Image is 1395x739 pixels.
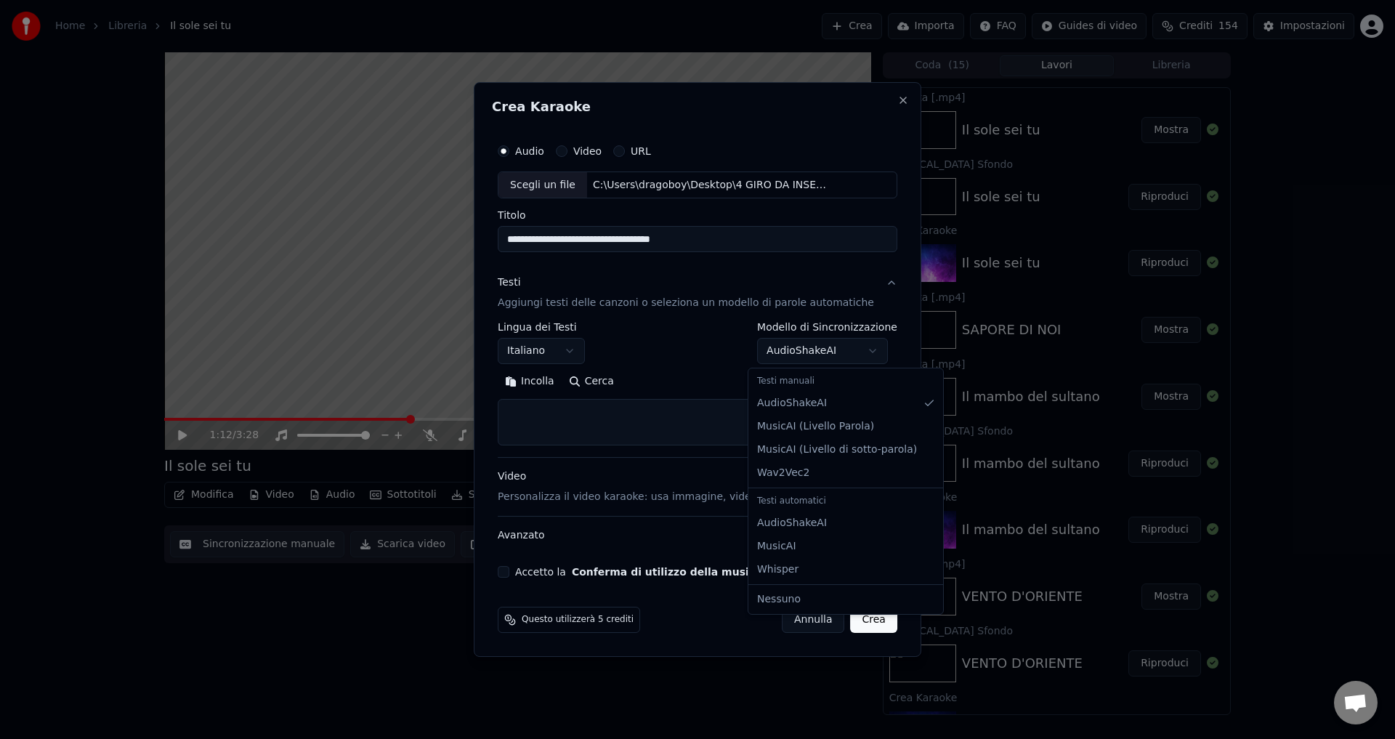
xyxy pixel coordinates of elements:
span: Nessuno [757,592,801,607]
span: MusicAI ( Livello di sotto-parola ) [757,443,917,457]
span: MusicAI ( Livello Parola ) [757,419,874,434]
span: AudioShakeAI [757,516,827,530]
div: Testi automatici [751,491,940,512]
span: AudioShakeAI [757,396,827,411]
span: Wav2Vec2 [757,466,809,480]
span: Whisper [757,562,798,577]
span: MusicAI [757,539,796,554]
div: Testi manuali [751,371,940,392]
